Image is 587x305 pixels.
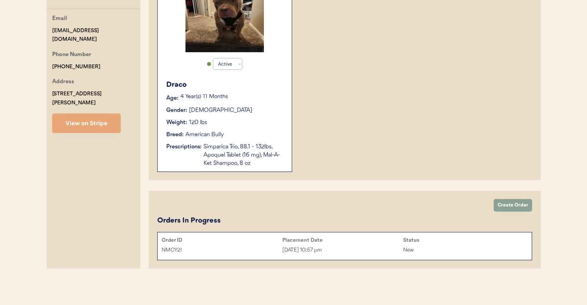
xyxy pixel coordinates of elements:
div: Orders In Progress [157,216,221,226]
div: [EMAIL_ADDRESS][DOMAIN_NAME] [52,26,140,44]
div: NMCY2I [162,246,282,255]
div: Prescriptions: [166,143,202,151]
div: Simparica Trio, 88.1 - 132lbs, Apoquel Tablet (16 mg), Mal-A-Ket Shampoo, 8 oz [204,143,284,168]
div: [STREET_ADDRESS][PERSON_NAME] [52,89,140,108]
div: American Bully [185,131,224,139]
div: Draco [166,80,284,90]
div: Address [52,77,74,87]
div: Breed: [166,131,184,139]
button: Create Order [494,199,532,212]
div: [PHONE_NUMBER] [52,62,100,71]
div: Gender: [166,106,187,115]
div: 120 lbs [189,119,207,127]
div: Order ID [162,237,282,243]
div: [DEMOGRAPHIC_DATA] [189,106,252,115]
div: Placement Date [282,237,403,243]
button: View on Stripe [52,113,121,133]
p: 4 Year(s) 11 Months [180,94,284,100]
div: Phone Number [52,50,91,60]
div: Age: [166,94,178,102]
div: Weight: [166,119,187,127]
div: New [403,246,524,255]
div: Email [52,14,67,24]
div: [DATE] 10:57 pm [282,246,403,255]
div: Status [403,237,524,243]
